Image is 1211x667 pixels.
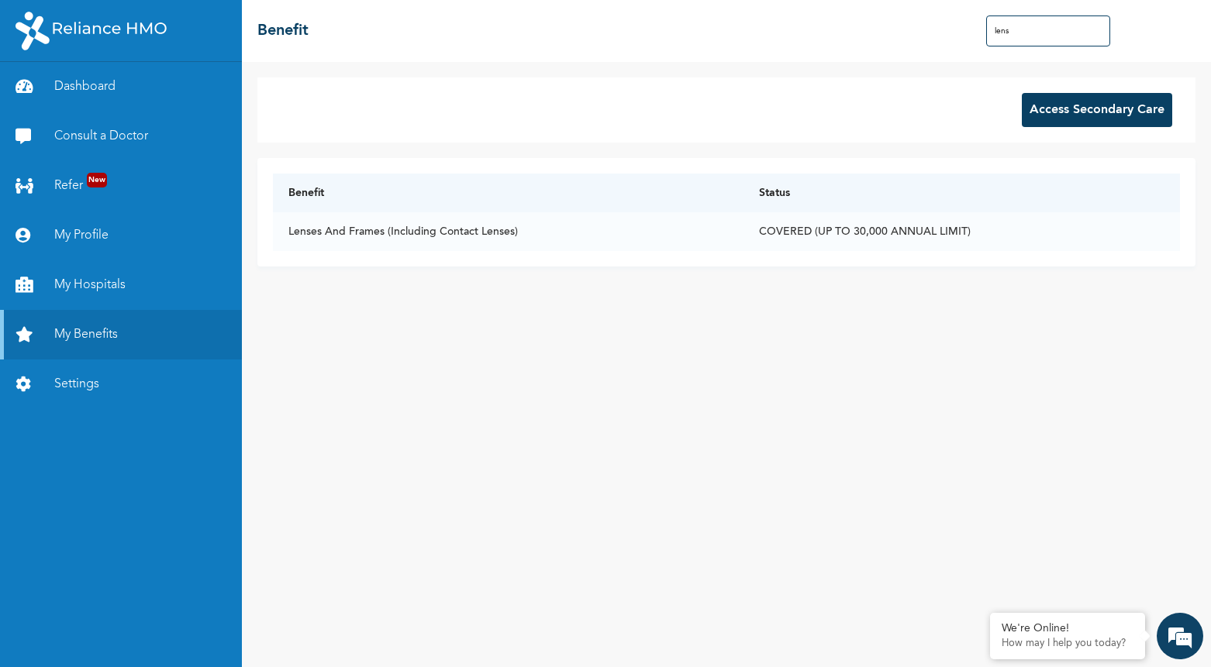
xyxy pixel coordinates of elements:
th: Benefit [273,174,744,212]
p: How may I help you today? [1002,638,1133,650]
input: Search Benefits... [986,15,1110,46]
th: Status [744,174,1180,212]
button: Access Secondary Care [1022,93,1172,127]
img: RelianceHMO's Logo [16,12,167,50]
h2: Benefit [257,19,309,43]
span: New [87,173,107,187]
td: Lenses And Frames (Including Contact Lenses) [273,212,744,251]
div: We're Online! [1002,622,1133,635]
td: COVERED (UP TO 30,000 ANNUAL LIMIT) [744,212,1180,251]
